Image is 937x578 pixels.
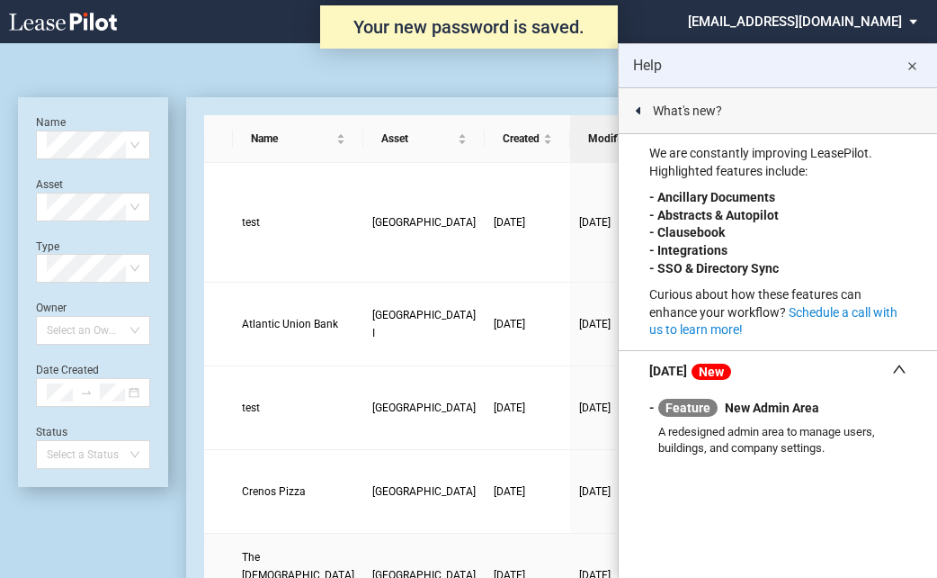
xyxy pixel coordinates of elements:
[494,402,525,414] span: [DATE]
[381,130,454,148] span: Asset
[242,483,354,501] a: Crenos Pizza
[36,116,66,129] label: Name
[80,386,93,399] span: swap-right
[36,426,67,438] label: Status
[570,115,662,163] th: Modified
[579,483,653,501] a: [DATE]
[242,402,260,414] span: test
[588,130,631,148] span: Modified
[242,213,354,231] a: test
[579,318,611,330] span: [DATE]
[494,485,525,498] span: [DATE]
[372,485,476,498] span: Circleville Plaza
[372,306,476,342] a: [GEOGRAPHIC_DATA] I
[372,213,476,231] a: [GEOGRAPHIC_DATA]
[242,318,338,330] span: Atlantic Union Bank
[579,402,611,414] span: [DATE]
[242,315,354,333] a: Atlantic Union Bank
[579,216,611,229] span: [DATE]
[251,130,333,148] span: Name
[372,216,476,229] span: Park West Village II
[494,315,561,333] a: [DATE]
[579,485,611,498] span: [DATE]
[320,5,618,49] div: Your new password is saved.
[36,240,59,253] label: Type
[233,115,363,163] th: Name
[494,399,561,417] a: [DATE]
[372,399,476,417] a: [GEOGRAPHIC_DATA]
[36,364,99,376] label: Date Created
[372,402,476,414] span: Easton Square
[503,130,540,148] span: Created
[579,315,653,333] a: [DATE]
[494,483,561,501] a: [DATE]
[485,115,570,163] th: Created
[242,399,354,417] a: test
[80,386,93,399] span: to
[372,483,476,501] a: [GEOGRAPHIC_DATA]
[494,318,525,330] span: [DATE]
[242,485,306,498] span: Crenos Pizza
[494,213,561,231] a: [DATE]
[36,178,63,191] label: Asset
[36,302,67,314] label: Owner
[372,309,476,339] span: Park West Village I
[494,216,525,229] span: [DATE]
[579,213,653,231] a: [DATE]
[363,115,485,163] th: Asset
[579,399,653,417] a: [DATE]
[242,216,260,229] span: test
